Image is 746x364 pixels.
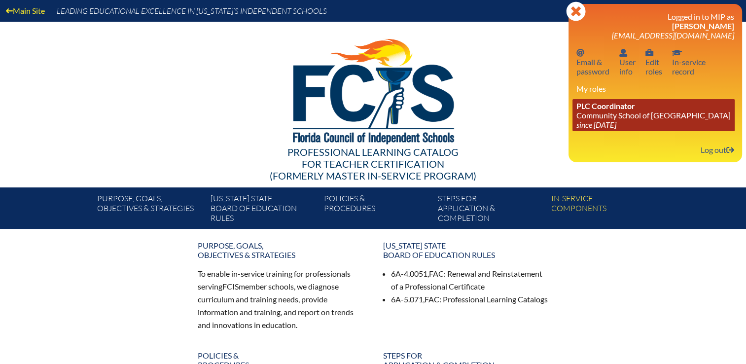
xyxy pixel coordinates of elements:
a: Main Site [2,4,49,17]
h3: Logged in to MIP as [576,12,734,40]
img: FCISlogo221.eps [271,22,475,156]
p: To enable in-service training for professionals serving member schools, we diagnose curriculum an... [198,267,363,331]
span: [EMAIL_ADDRESS][DOMAIN_NAME] [612,31,734,40]
a: Purpose, goals,objectives & strategies [192,237,369,263]
span: PLC Coordinator [576,101,635,110]
span: for Teacher Certification [302,158,444,170]
li: 6A-4.0051, : Renewal and Reinstatement of a Professional Certificate [391,267,549,293]
svg: Email password [576,49,584,57]
a: Policies &Procedures [320,191,433,229]
div: Professional Learning Catalog (formerly Master In-service Program) [89,146,657,182]
span: [PERSON_NAME] [672,21,734,31]
a: Purpose, goals,objectives & strategies [93,191,206,229]
a: Steps forapplication & completion [434,191,547,229]
svg: User info [619,49,627,57]
a: In-service recordIn-servicerecord [668,46,710,78]
a: User infoEditroles [641,46,666,78]
svg: User info [645,49,653,57]
svg: Log out [726,146,734,154]
li: 6A-5.071, : Professional Learning Catalogs [391,293,549,306]
a: In-servicecomponents [547,191,661,229]
a: Log outLog out [697,143,738,156]
a: PLC Coordinator Community School of [GEOGRAPHIC_DATA] since [DATE] [572,99,735,131]
a: User infoUserinfo [615,46,639,78]
span: FAC [425,294,439,304]
span: FAC [429,269,444,278]
svg: In-service record [672,49,682,57]
a: [US_STATE] StateBoard of Education rules [377,237,555,263]
svg: Close [566,1,586,21]
h3: My roles [576,84,734,93]
a: Email passwordEmail &password [572,46,613,78]
a: [US_STATE] StateBoard of Education rules [207,191,320,229]
span: FCIS [222,282,239,291]
i: since [DATE] [576,120,616,129]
